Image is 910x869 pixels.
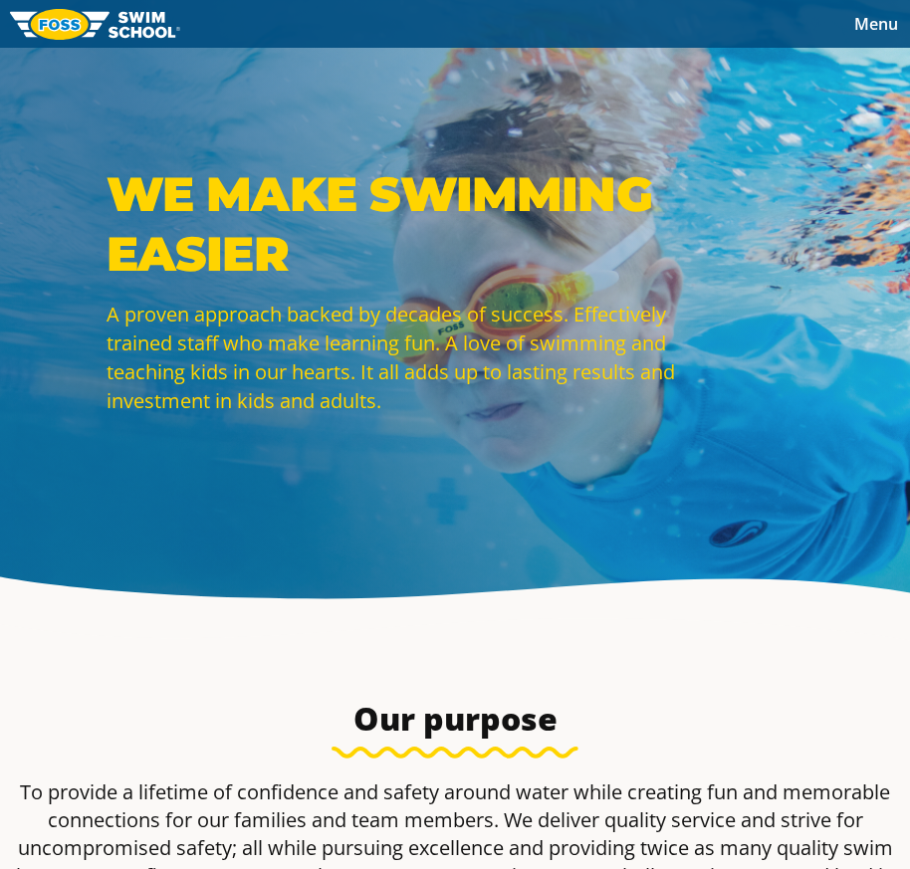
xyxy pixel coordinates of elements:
[10,699,900,739] h3: Our purpose
[107,164,684,284] p: WE MAKE SWIMMING EASIER
[854,13,898,35] span: Menu
[10,9,180,40] img: FOSS Swim School Logo
[107,300,684,415] p: A proven approach backed by decades of success. Effectively trained staff who make learning fun. ...
[842,9,910,39] button: Toggle navigation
